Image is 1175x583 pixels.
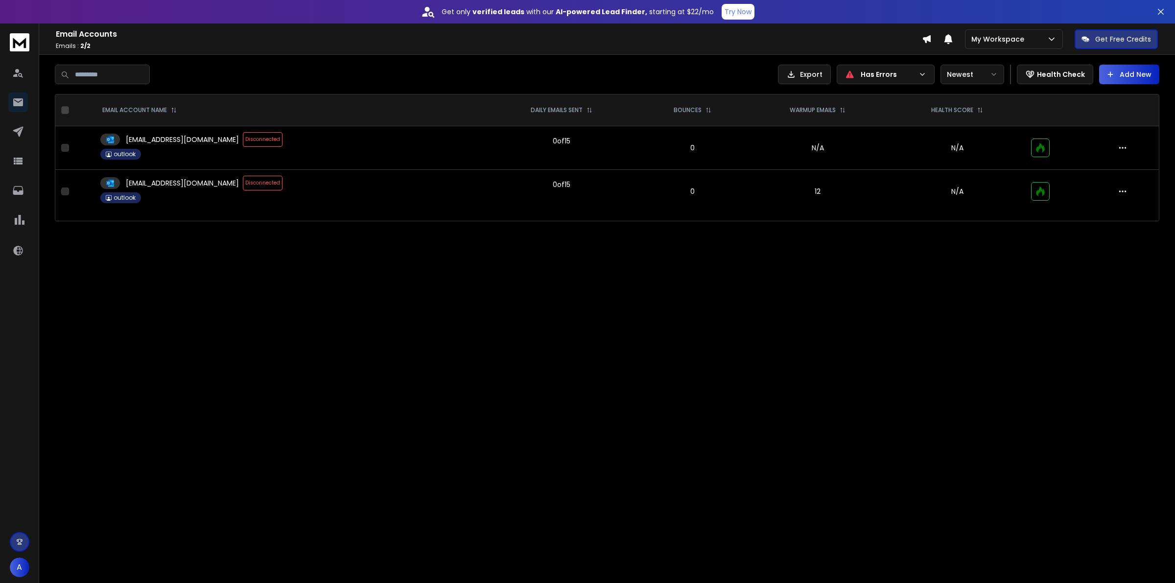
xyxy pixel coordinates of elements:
[556,7,647,17] strong: AI-powered Lead Finder,
[442,7,714,17] p: Get only with our starting at $22/mo
[56,28,922,40] h1: Email Accounts
[553,136,570,146] div: 0 of 15
[790,106,836,114] p: WARMUP EMAILS
[126,135,239,144] p: [EMAIL_ADDRESS][DOMAIN_NAME]
[243,176,282,190] span: Disconnected
[1099,65,1159,84] button: Add New
[971,34,1028,44] p: My Workspace
[895,187,1019,196] p: N/A
[722,4,754,20] button: Try Now
[645,143,740,153] p: 0
[126,178,239,188] p: [EMAIL_ADDRESS][DOMAIN_NAME]
[861,70,915,79] p: Has Errors
[645,187,740,196] p: 0
[472,7,524,17] strong: verified leads
[10,33,29,51] img: logo
[931,106,973,114] p: HEALTH SCORE
[114,150,136,158] p: outlook
[1037,70,1085,79] p: Health Check
[895,143,1019,153] p: N/A
[56,42,922,50] p: Emails :
[553,180,570,189] div: 0 of 15
[1095,34,1151,44] p: Get Free Credits
[746,170,890,213] td: 12
[778,65,831,84] button: Export
[1017,65,1093,84] button: Health Check
[114,194,136,202] p: outlook
[243,132,282,147] span: Disconnected
[1075,29,1158,49] button: Get Free Credits
[102,106,177,114] div: EMAIL ACCOUNT NAME
[725,7,752,17] p: Try Now
[940,65,1004,84] button: Newest
[10,558,29,577] button: A
[531,106,583,114] p: DAILY EMAILS SENT
[80,42,91,50] span: 2 / 2
[674,106,702,114] p: BOUNCES
[746,126,890,170] td: N/A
